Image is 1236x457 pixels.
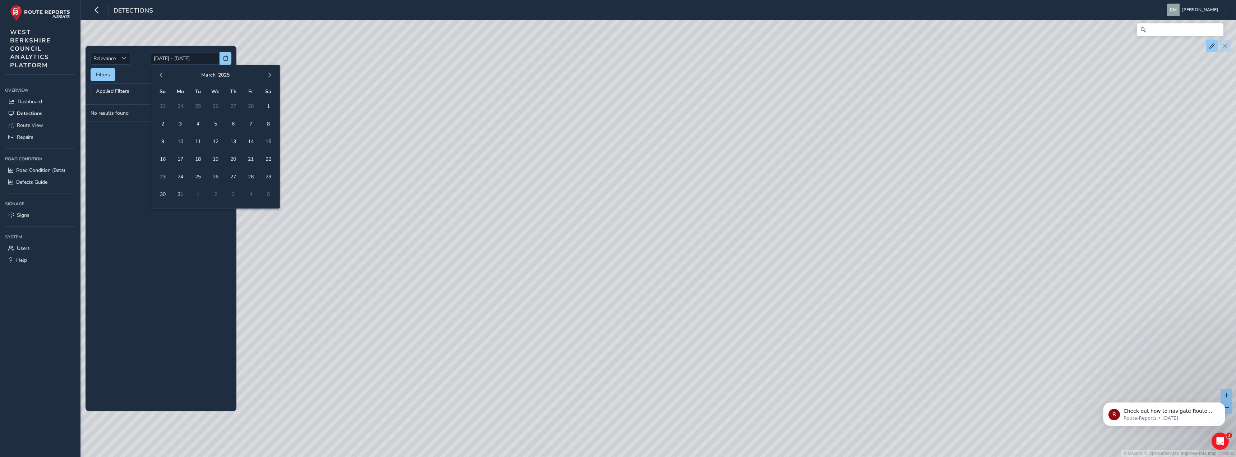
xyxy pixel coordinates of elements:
span: Dashboard [18,98,42,105]
span: 9 [156,135,169,148]
span: Su [160,88,166,95]
span: 2 [156,118,169,130]
span: 12 [209,135,222,148]
span: 28 [244,170,257,183]
span: 20 [227,153,239,165]
div: System [5,232,75,242]
span: Th [230,88,236,95]
iframe: Intercom live chat [1212,433,1229,450]
a: Route View [5,119,75,131]
span: Road Condition (Beta) [16,167,65,174]
span: We [211,88,220,95]
a: Repairs [5,131,75,143]
a: Road Condition (Beta) [5,164,75,176]
span: 25 [192,170,204,183]
a: Dashboard [5,96,75,108]
span: 31 [174,188,186,201]
span: Signs [17,212,29,219]
img: rr logo [10,5,70,21]
div: Road Condition [5,154,75,164]
span: 29 [262,170,275,183]
iframe: Intercom notifications message [1092,387,1236,438]
span: Fr [248,88,253,95]
span: 6 [227,118,239,130]
span: 17 [174,153,186,165]
a: Detections [5,108,75,119]
div: Overview [5,85,75,96]
a: Help [5,254,75,266]
a: Defects Guide [5,176,75,188]
span: Repairs [17,134,33,141]
span: 4 [192,118,204,130]
button: 2025 [218,72,230,78]
span: Users [17,245,30,252]
span: Tu [195,88,201,95]
span: 18 [192,153,204,165]
span: Detections [17,110,42,117]
span: 5 [209,118,222,130]
span: 19 [209,153,222,165]
span: 30 [156,188,169,201]
div: Sort by Date [118,52,130,64]
span: 23 [156,170,169,183]
span: Route View [17,122,43,129]
span: 21 [244,153,257,165]
span: Mo [177,88,184,95]
span: 10 [174,135,186,148]
span: 15 [262,135,275,148]
span: Defects Guide [16,179,47,186]
span: 1 [262,100,275,113]
span: 22 [262,153,275,165]
div: Signage [5,198,75,209]
span: 3 [174,118,186,130]
span: [PERSON_NAME] [1182,4,1218,16]
a: Signs [5,209,75,221]
span: Applied Filters [96,89,129,94]
td: No results found [86,105,236,122]
span: 24 [174,170,186,183]
span: 1 [1226,433,1232,438]
span: 14 [244,135,257,148]
button: March [201,72,216,78]
span: Relevance [91,52,118,64]
span: 26 [209,170,222,183]
span: 27 [227,170,239,183]
span: Sa [265,88,271,95]
button: Filters [91,68,115,81]
span: WEST BERKSHIRE COUNCIL ANALYTICS PLATFORM [10,28,51,69]
input: Search [1137,23,1223,36]
span: 11 [192,135,204,148]
span: Help [16,257,27,264]
span: 13 [227,135,239,148]
span: Detections [114,6,153,16]
span: 7 [244,118,257,130]
a: Users [5,242,75,254]
span: 8 [262,118,275,130]
button: [PERSON_NAME] [1167,4,1221,16]
span: 16 [156,153,169,165]
img: diamond-layout [1167,4,1180,16]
